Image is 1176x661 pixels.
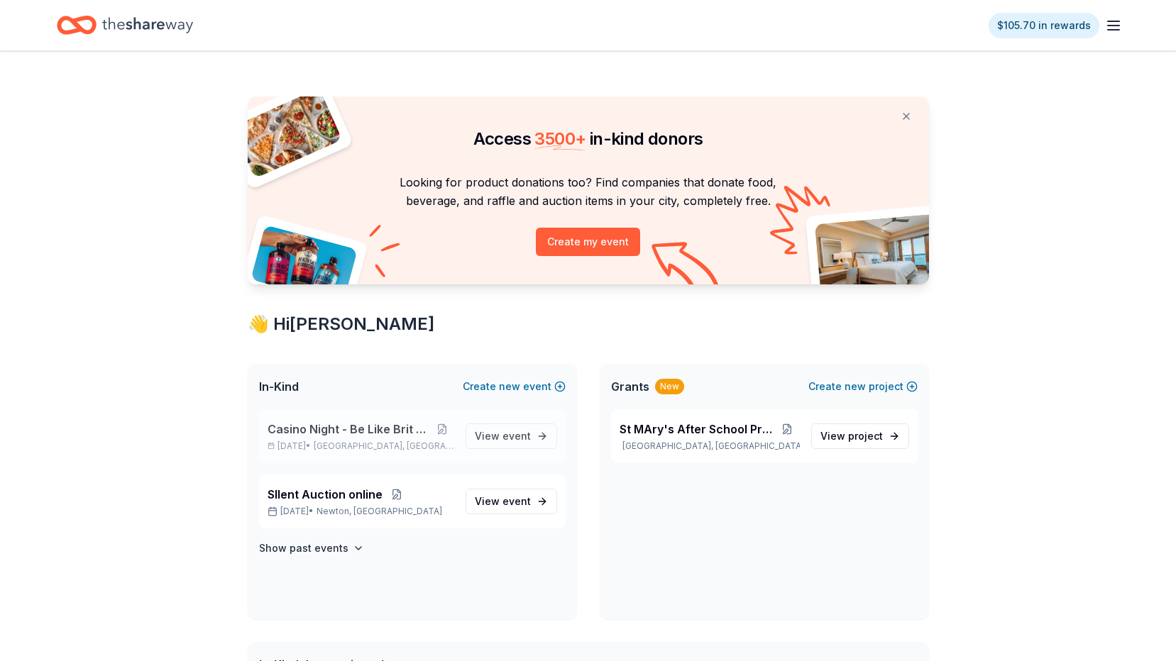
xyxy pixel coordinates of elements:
span: event [502,495,531,507]
button: Createnewevent [463,378,566,395]
a: View event [466,423,557,449]
div: New [655,379,684,394]
span: View [820,428,883,445]
span: St MAry's After School Program [620,421,775,438]
span: Grants [611,378,649,395]
button: Show past events [259,540,364,557]
button: Create my event [536,228,640,256]
span: View [475,428,531,445]
span: 3500 + [534,128,586,149]
span: event [502,430,531,442]
button: Createnewproject [808,378,918,395]
p: Looking for product donations too? Find companies that donate food, beverage, and raffle and auct... [265,173,912,211]
span: [GEOGRAPHIC_DATA], [GEOGRAPHIC_DATA] [314,440,454,452]
img: Curvy arrow [652,242,722,295]
span: In-Kind [259,378,299,395]
a: View event [466,489,557,514]
span: new [499,378,520,395]
span: SIlent Auction online [268,486,383,503]
a: Home [57,9,193,42]
img: Pizza [231,88,342,179]
p: [DATE] • [268,506,454,517]
h4: Show past events [259,540,348,557]
a: View project [811,423,909,449]
span: View [475,493,531,510]
span: Access in-kind donors [473,128,703,149]
span: project [848,430,883,442]
a: $105.70 in rewards [989,13,1099,38]
p: [GEOGRAPHIC_DATA], [GEOGRAPHIC_DATA] [620,440,800,452]
div: 👋 Hi [PERSON_NAME] [248,313,929,335]
p: [DATE] • [268,440,454,452]
span: Casino Night - Be Like Brit 15 Years [268,421,431,438]
span: Newton, [GEOGRAPHIC_DATA] [317,506,442,517]
span: new [845,378,866,395]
